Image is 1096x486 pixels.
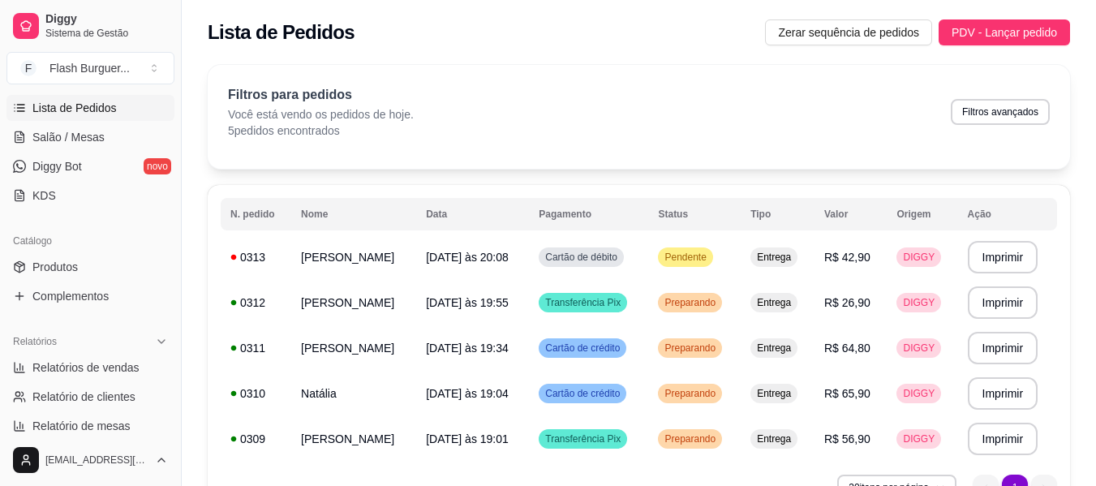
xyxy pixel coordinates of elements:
[291,371,416,416] td: Natália
[291,325,416,371] td: [PERSON_NAME]
[824,296,870,309] span: R$ 26,90
[6,183,174,209] a: KDS
[661,296,719,309] span: Preparando
[824,251,870,264] span: R$ 42,90
[426,342,509,355] span: [DATE] às 19:34
[221,198,291,230] th: N. pedido
[6,52,174,84] button: Select a team
[661,387,719,400] span: Preparando
[542,342,623,355] span: Cartão de crédito
[765,19,932,45] button: Zerar sequência de pedidos
[228,106,414,123] p: Você está vendo os pedidos de hoje.
[951,99,1050,125] button: Filtros avançados
[291,416,416,462] td: [PERSON_NAME]
[6,384,174,410] a: Relatório de clientes
[6,355,174,381] a: Relatórios de vendas
[426,251,509,264] span: [DATE] às 20:08
[741,198,814,230] th: Tipo
[900,387,938,400] span: DIGGY
[230,295,282,311] div: 0312
[45,12,168,27] span: Diggy
[754,342,794,355] span: Entrega
[230,385,282,402] div: 0310
[968,423,1038,455] button: Imprimir
[968,286,1038,319] button: Imprimir
[6,95,174,121] a: Lista de Pedidos
[32,389,135,405] span: Relatório de clientes
[426,432,509,445] span: [DATE] às 19:01
[6,6,174,45] a: DiggySistema de Gestão
[824,432,870,445] span: R$ 56,90
[32,129,105,145] span: Salão / Mesas
[542,387,623,400] span: Cartão de crédito
[230,340,282,356] div: 0311
[416,198,529,230] th: Data
[754,432,794,445] span: Entrega
[968,332,1038,364] button: Imprimir
[754,296,794,309] span: Entrega
[6,283,174,309] a: Complementos
[814,198,887,230] th: Valor
[542,296,624,309] span: Transferência Pix
[900,432,938,445] span: DIGGY
[529,198,648,230] th: Pagamento
[778,24,919,41] span: Zerar sequência de pedidos
[6,228,174,254] div: Catálogo
[900,342,938,355] span: DIGGY
[542,251,621,264] span: Cartão de débito
[542,432,624,445] span: Transferência Pix
[6,413,174,439] a: Relatório de mesas
[230,249,282,265] div: 0313
[32,100,117,116] span: Lista de Pedidos
[968,241,1038,273] button: Imprimir
[6,254,174,280] a: Produtos
[661,342,719,355] span: Preparando
[291,234,416,280] td: [PERSON_NAME]
[45,27,168,40] span: Sistema de Gestão
[824,342,870,355] span: R$ 64,80
[49,60,130,76] div: Flash Burguer ...
[45,454,148,467] span: [EMAIL_ADDRESS][DOMAIN_NAME]
[230,431,282,447] div: 0309
[6,124,174,150] a: Salão / Mesas
[900,296,938,309] span: DIGGY
[32,288,109,304] span: Complementos
[824,387,870,400] span: R$ 65,90
[6,153,174,179] a: Diggy Botnovo
[32,418,131,434] span: Relatório de mesas
[32,187,56,204] span: KDS
[13,335,57,348] span: Relatórios
[32,359,140,376] span: Relatórios de vendas
[426,296,509,309] span: [DATE] às 19:55
[754,251,794,264] span: Entrega
[228,85,414,105] p: Filtros para pedidos
[208,19,355,45] h2: Lista de Pedidos
[958,198,1057,230] th: Ação
[291,198,416,230] th: Nome
[968,377,1038,410] button: Imprimir
[648,198,741,230] th: Status
[228,123,414,139] p: 5 pedidos encontrados
[900,251,938,264] span: DIGGY
[6,441,174,480] button: [EMAIL_ADDRESS][DOMAIN_NAME]
[887,198,957,230] th: Origem
[952,24,1057,41] span: PDV - Lançar pedido
[20,60,37,76] span: F
[661,251,709,264] span: Pendente
[32,158,82,174] span: Diggy Bot
[939,19,1070,45] button: PDV - Lançar pedido
[291,280,416,325] td: [PERSON_NAME]
[32,259,78,275] span: Produtos
[426,387,509,400] span: [DATE] às 19:04
[754,387,794,400] span: Entrega
[661,432,719,445] span: Preparando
